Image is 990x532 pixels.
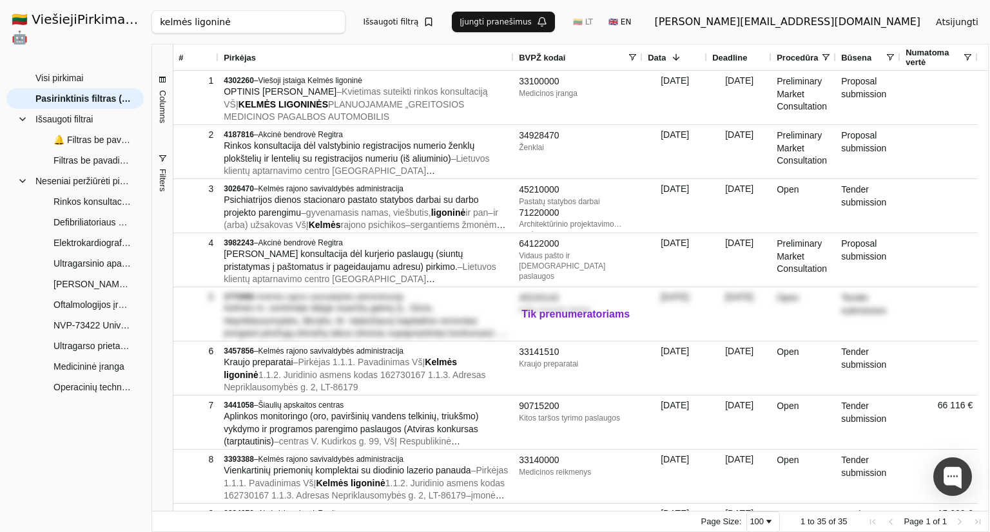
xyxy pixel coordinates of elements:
span: Elektrokardiografas (skelbiama apklausa) [53,233,131,252]
span: Kelmės rajono savivaldybės administracija [258,455,403,464]
span: 1 [926,517,930,526]
span: of [933,517,940,526]
div: 71220000 [519,207,637,220]
div: [DATE] [643,341,707,395]
span: Kelmės [425,357,457,367]
div: 45210000 [519,184,637,196]
div: 45233142 [519,292,637,305]
span: 🔔 Filtras be pavadinimo [53,130,131,149]
span: 1.1.2. Juridinio asmens kodas 162730167 1.1.3. Adresas Nepriklausomybės g. 2, LT-86179 [224,370,485,393]
div: Open [772,287,836,341]
div: Last Page [973,517,983,527]
div: Preliminary Market Consultation [772,125,836,178]
span: OPTINIS [PERSON_NAME] [224,86,336,97]
div: 2 [179,126,213,144]
div: [DATE] [643,450,707,503]
div: Open [772,395,836,449]
div: 3 [179,180,213,198]
span: Šiaulių apskaitos centras [258,401,344,410]
span: Rinkos konsultacija dėl valstybinio registracijos numerio ženklų plokštelių ir lentelių su regist... [224,140,474,164]
span: BVPŽ kodai [519,53,565,62]
div: – [224,454,509,464]
div: [DATE] [707,179,772,233]
span: 3026470 [224,184,254,193]
div: – [224,75,509,86]
span: Numatoma vertė [906,48,962,67]
span: Pirkėjas [224,53,256,62]
span: KELMĖS [238,99,276,109]
span: Kelmės [316,478,348,488]
span: Data [648,53,666,62]
span: rajono psichikos [341,220,405,230]
span: Neseniai peržiūrėti pirkimai [35,171,131,191]
span: 3393388 [224,455,254,464]
div: 8 [179,450,213,469]
div: Proposal submission [836,71,900,124]
div: Tender submission [836,450,900,503]
span: Kelmės [309,220,341,230]
span: Filtras be pavadinimo [53,151,131,170]
div: Vidaus pašto ir [DEMOGRAPHIC_DATA] paslaugos [519,251,637,281]
span: Lietuvos klientų aptarnavimo centro [GEOGRAPHIC_DATA] padalinys [224,153,489,189]
span: of [829,517,836,526]
span: Kvietimas suteikti rinkos konsultaciją VŠĮ [224,86,487,109]
span: Išsaugoti filtrai [35,109,93,129]
span: 4302260 [224,76,254,85]
div: – [224,508,509,518]
button: 🇬🇧 EN [601,12,639,32]
span: 35 [817,517,826,526]
div: Kitos taršos tyrimo paslaugos [519,413,637,423]
div: Open [772,450,836,503]
div: Pastatų statybos darbai [519,196,637,207]
span: NVP-73422 Universalus echoskopas (Atviras tarptautinis pirkimas) [53,316,131,335]
span: 3457856 [224,347,254,356]
span: gyvenamasis namas, viešbutis, [306,207,431,218]
span: Page [904,517,923,526]
div: Tender submission [836,395,900,449]
div: 22993000 [519,508,637,521]
span: Deadline [712,53,747,62]
span: Pirkėjas 1.1.1. Pavadinimas VšĮ [224,465,508,488]
span: Procedūra [777,53,818,62]
span: Aplinkos monitoringo (oro, paviršinių vandens telkinių, triukšmo) vykdymo ir programos parengimo ... [224,411,478,446]
div: 33141510 [519,346,637,359]
div: 4 [179,234,213,252]
span: Vienkartinių priemonių komplektai su diodinio lazerio panauda [224,465,471,475]
div: [DATE] [643,71,707,124]
div: [DATE] [643,125,707,178]
span: Ultragarsinio aparto daviklio pirkimas, supaprastintas pirkimas [53,254,131,273]
div: – [224,184,509,194]
div: [DATE] [707,71,772,124]
span: 4187816 [224,130,254,139]
div: [PERSON_NAME][EMAIL_ADDRESS][DOMAIN_NAME] [654,14,920,30]
div: – [224,400,509,410]
span: ligoninė [224,370,258,380]
input: Greita paieška... [151,10,345,33]
div: Open [772,341,836,395]
div: [DATE] [643,233,707,287]
span: Operacinių techninė įranga [53,377,131,397]
span: – [224,86,487,122]
span: Defibriliatoriaus pirkimas [53,213,131,232]
span: ir pan [465,207,488,218]
div: Medicinos reikmenys [519,467,637,477]
span: Medicininė įranga [53,357,124,376]
span: Akcinė bendrovė Regitra [258,509,343,518]
div: Kelių remonto darbai [519,305,637,315]
div: 34928470 [519,129,637,142]
button: Išsaugoti filtrą [356,12,442,32]
div: Next Page [955,517,965,527]
span: [PERSON_NAME] konsultacija dėl ultragarsinio aparato daviklio pirkimo [53,274,131,294]
div: [DATE] [643,395,707,449]
span: 3224373 [224,509,254,518]
span: Akcinė bendrovė Regitra [258,238,343,247]
span: [PERSON_NAME] konsultacija dėl kurjerio paslaugų (siuntų pristatymas į paštomatus ir pageidaujamu... [224,249,463,272]
div: Preliminary Market Consultation [772,71,836,124]
span: Viešoji įstaiga Kelmės ligoninė [258,76,362,85]
span: ligoninė [351,478,385,488]
div: [DATE] [707,395,772,449]
div: 1 [179,71,213,90]
div: Proposal submission [836,233,900,287]
span: Kraujo preparatai [224,357,293,367]
span: Kelmės m. centrinėje dalyje esančių gatvių (L. Giros, Nepriklausomybės, Birutės, M. Valančiaus) k... [224,303,493,338]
